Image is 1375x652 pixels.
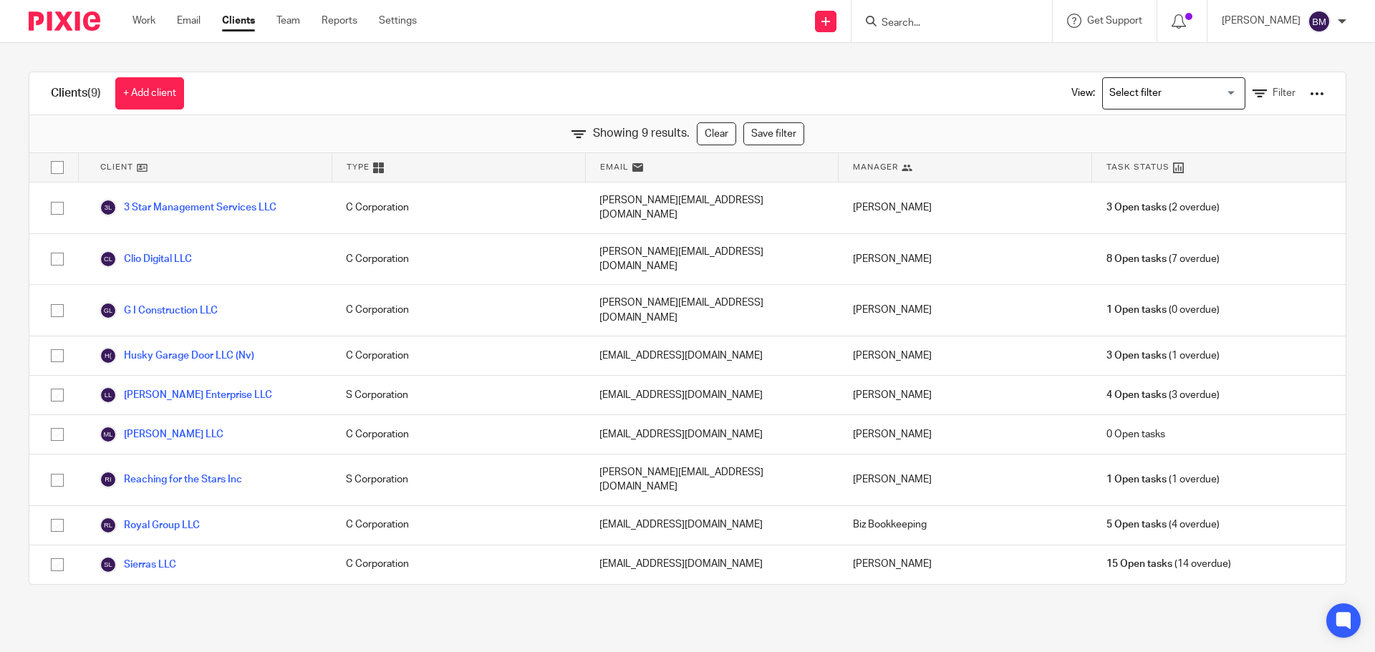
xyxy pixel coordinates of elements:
a: Reaching for the Stars Inc [100,471,242,488]
a: Team [276,14,300,28]
div: [PERSON_NAME] [839,285,1092,336]
div: [EMAIL_ADDRESS][DOMAIN_NAME] [585,336,839,375]
span: 4 Open tasks [1106,388,1167,402]
span: 3 Open tasks [1106,349,1167,363]
a: [PERSON_NAME] LLC [100,426,223,443]
img: svg%3E [100,386,117,404]
img: svg%3E [100,426,117,443]
span: 0 Open tasks [1106,427,1165,442]
div: [EMAIL_ADDRESS][DOMAIN_NAME] [585,506,839,545]
span: (3 overdue) [1106,388,1220,402]
div: [PERSON_NAME][EMAIL_ADDRESS][DOMAIN_NAME] [585,285,839,336]
div: C Corporation [332,506,585,545]
span: Client [100,161,133,173]
div: C Corporation [332,415,585,454]
img: svg%3E [100,471,117,488]
img: svg%3E [100,302,117,319]
a: Settings [379,14,417,28]
span: 5 Open tasks [1106,517,1167,532]
span: 1 Open tasks [1106,303,1167,317]
div: C Corporation [332,336,585,375]
span: (0 overdue) [1106,303,1220,317]
span: Manager [853,161,898,173]
span: Showing 9 results. [593,125,690,142]
a: Husky Garage Door LLC (Nv) [100,347,254,364]
span: Type [347,161,370,173]
span: Get Support [1087,16,1142,26]
a: Reports [322,14,357,28]
div: Search for option [1102,77,1245,110]
span: (7 overdue) [1106,252,1220,266]
span: 3 Open tasks [1106,200,1167,215]
a: + Add client [115,77,184,110]
div: [PERSON_NAME][EMAIL_ADDRESS][DOMAIN_NAME] [585,234,839,285]
img: svg%3E [100,199,117,216]
a: Sierras LLC [100,556,176,573]
div: [PERSON_NAME][EMAIL_ADDRESS][DOMAIN_NAME] [585,183,839,233]
a: Clear [697,122,736,145]
div: [PERSON_NAME] [839,376,1092,414]
span: Filter [1273,88,1296,98]
h1: Clients [51,86,101,101]
input: Search [880,17,1009,30]
img: svg%3E [100,347,117,364]
img: svg%3E [100,250,117,268]
div: [PERSON_NAME] [839,545,1092,584]
a: Email [177,14,201,28]
a: G I Construction LLC [100,302,218,319]
p: [PERSON_NAME] [1222,14,1301,28]
span: Email [600,161,629,173]
span: (9) [87,87,101,99]
input: Select all [44,154,71,181]
div: Biz Bookkeeping [839,506,1092,545]
a: Save filter [743,122,804,145]
div: View: [1050,72,1324,115]
a: Work [132,14,155,28]
div: [PERSON_NAME] [839,336,1092,375]
span: (14 overdue) [1106,557,1231,571]
div: [EMAIL_ADDRESS][DOMAIN_NAME] [585,415,839,454]
a: [PERSON_NAME] Enterprise LLC [100,386,272,404]
span: 15 Open tasks [1106,557,1172,571]
div: C Corporation [332,234,585,285]
div: [PERSON_NAME] [839,183,1092,233]
span: 1 Open tasks [1106,472,1167,487]
div: [PERSON_NAME][EMAIL_ADDRESS][DOMAIN_NAME] [585,454,839,505]
div: C Corporation [332,285,585,336]
div: [PERSON_NAME] [839,454,1092,505]
img: Pixie [29,11,100,31]
div: [PERSON_NAME] [839,415,1092,454]
div: S Corporation [332,376,585,414]
div: [EMAIL_ADDRESS][DOMAIN_NAME] [585,376,839,414]
a: 3 Star Management Services LLC [100,199,276,216]
div: C Corporation [332,183,585,233]
div: [EMAIL_ADDRESS][DOMAIN_NAME] [585,545,839,584]
span: (1 overdue) [1106,349,1220,363]
input: Search for option [1104,81,1237,106]
img: svg%3E [100,517,117,534]
div: C Corporation [332,545,585,584]
span: 8 Open tasks [1106,252,1167,266]
span: (4 overdue) [1106,517,1220,532]
span: (1 overdue) [1106,472,1220,487]
img: svg%3E [1308,10,1331,33]
div: S Corporation [332,454,585,505]
a: Clients [222,14,255,28]
span: Task Status [1106,161,1169,173]
div: [PERSON_NAME] [839,234,1092,285]
img: svg%3E [100,556,117,573]
a: Royal Group LLC [100,517,200,534]
span: (2 overdue) [1106,200,1220,215]
a: Clio Digital LLC [100,250,192,268]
